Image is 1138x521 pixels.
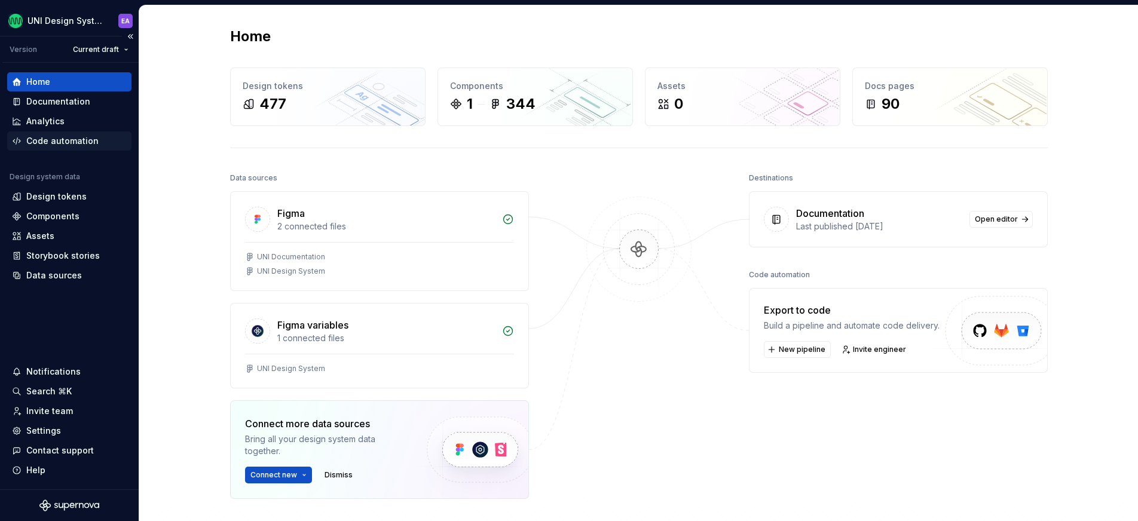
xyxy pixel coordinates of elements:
div: Build a pipeline and automate code delivery. [764,320,940,332]
div: EA [121,16,130,26]
button: Notifications [7,362,131,381]
a: Assets0 [645,68,840,126]
a: Analytics [7,112,131,131]
div: Assets [26,230,54,242]
a: Data sources [7,266,131,285]
div: Connect more data sources [245,416,406,431]
a: Figma variables1 connected filesUNI Design System [230,303,529,388]
div: 477 [259,94,286,114]
div: Components [450,80,620,92]
a: Settings [7,421,131,440]
span: Invite engineer [853,345,906,354]
span: New pipeline [779,345,825,354]
div: Code automation [26,135,99,147]
div: Figma [277,206,305,220]
button: Connect new [245,467,312,483]
div: Data sources [26,269,82,281]
div: Data sources [230,170,277,186]
a: Home [7,72,131,91]
a: Design tokens [7,187,131,206]
div: Destinations [749,170,793,186]
button: Search ⌘K [7,382,131,401]
div: Bring all your design system data together. [245,433,406,457]
div: Settings [26,425,61,437]
div: Design system data [10,172,80,182]
div: Home [26,76,50,88]
div: Contact support [26,445,94,456]
div: Last published [DATE] [796,220,962,232]
span: Dismiss [325,470,353,480]
a: Invite engineer [838,341,911,358]
div: Storybook stories [26,250,100,262]
div: 0 [674,94,683,114]
a: Components [7,207,131,226]
div: 2 connected files [277,220,495,232]
div: UNI Documentation [257,252,325,262]
div: UNI Design System [257,266,325,276]
span: Current draft [73,45,119,54]
img: ed2d80fa-d191-4600-873e-e5d010efb887.png [8,14,23,28]
div: UNI Design System [27,15,104,27]
a: Documentation [7,92,131,111]
div: Design tokens [243,80,413,92]
button: Dismiss [319,467,358,483]
h2: Home [230,27,271,46]
div: Design tokens [26,191,87,203]
div: Code automation [749,266,810,283]
div: Invite team [26,405,73,417]
a: Assets [7,226,131,246]
svg: Supernova Logo [39,499,99,511]
div: 1 [467,94,473,114]
div: Figma variables [277,318,348,332]
button: New pipeline [764,341,831,358]
div: Help [26,464,45,476]
div: Documentation [26,96,90,108]
div: Documentation [796,206,864,220]
div: Analytics [26,115,65,127]
button: Contact support [7,441,131,460]
button: UNI Design SystemEA [2,8,136,33]
a: Figma2 connected filesUNI DocumentationUNI Design System [230,191,529,291]
div: UNI Design System [257,364,325,373]
div: Notifications [26,366,81,378]
div: Docs pages [865,80,1035,92]
div: Components [26,210,79,222]
div: Export to code [764,303,940,317]
div: 90 [882,94,900,114]
a: Code automation [7,131,131,151]
a: Invite team [7,402,131,421]
div: 1 connected files [277,332,495,344]
div: Assets [657,80,828,92]
div: Search ⌘K [26,385,72,397]
a: Components1344 [438,68,633,126]
div: Version [10,45,37,54]
button: Current draft [68,41,134,58]
a: Docs pages90 [852,68,1048,126]
span: Open editor [975,214,1018,224]
button: Collapse sidebar [122,28,139,45]
button: Help [7,461,131,480]
a: Storybook stories [7,246,131,265]
div: 344 [506,94,536,114]
a: Open editor [969,211,1033,228]
span: Connect new [250,470,297,480]
a: Design tokens477 [230,68,426,126]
